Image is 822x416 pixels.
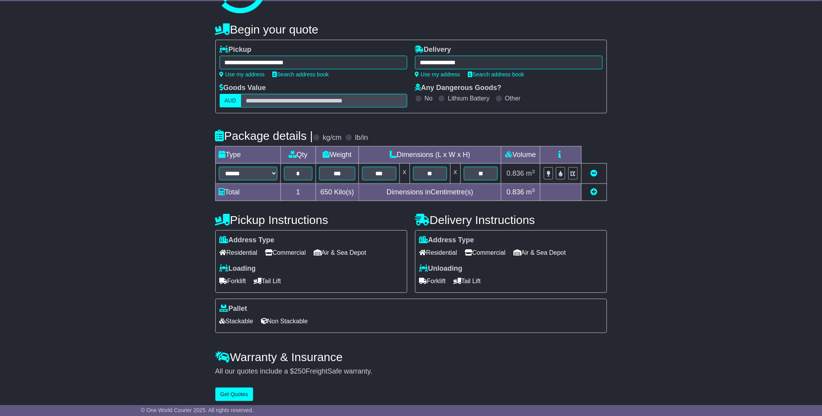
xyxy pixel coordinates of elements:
[220,84,266,92] label: Goods Value
[419,236,474,245] label: Address Type
[273,71,329,78] a: Search address book
[215,23,607,36] h4: Begin your quote
[501,146,540,164] td: Volume
[215,351,607,363] h4: Warranty & Insurance
[220,71,265,78] a: Use my address
[281,146,316,164] td: Qty
[591,188,598,196] a: Add new item
[215,388,254,401] button: Get Quotes
[281,184,316,201] td: 1
[321,188,332,196] span: 650
[507,169,524,177] span: 0.836
[215,213,407,226] h4: Pickup Instructions
[513,247,566,259] span: Air & Sea Depot
[261,315,308,327] span: Non Stackable
[220,315,253,327] span: Stackable
[450,164,460,184] td: x
[591,169,598,177] a: Remove this item
[532,169,535,175] sup: 3
[465,247,506,259] span: Commercial
[141,407,254,413] span: © One World Courier 2025. All rights reserved.
[323,134,341,142] label: kg/cm
[220,264,256,273] label: Loading
[314,247,366,259] span: Air & Sea Depot
[415,84,502,92] label: Any Dangerous Goods?
[454,275,481,287] span: Tail Lift
[215,129,313,142] h4: Package details |
[532,187,535,193] sup: 3
[359,146,501,164] td: Dimensions (L x W x H)
[294,367,306,375] span: 250
[505,95,521,102] label: Other
[468,71,524,78] a: Search address book
[415,71,460,78] a: Use my address
[526,188,535,196] span: m
[415,213,607,226] h4: Delivery Instructions
[215,146,281,164] td: Type
[399,164,410,184] td: x
[425,95,433,102] label: No
[215,367,607,376] div: All our quotes include a $ FreightSafe warranty.
[220,94,241,108] label: AUD
[448,95,490,102] label: Lithium Battery
[526,169,535,177] span: m
[355,134,368,142] label: lb/in
[220,247,257,259] span: Residential
[419,275,446,287] span: Forklift
[507,188,524,196] span: 0.836
[359,184,501,201] td: Dimensions in Centimetre(s)
[220,46,252,54] label: Pickup
[254,275,281,287] span: Tail Lift
[265,247,306,259] span: Commercial
[415,46,451,54] label: Delivery
[220,305,247,313] label: Pallet
[316,146,359,164] td: Weight
[419,264,463,273] label: Unloading
[316,184,359,201] td: Kilo(s)
[220,236,275,245] label: Address Type
[419,247,457,259] span: Residential
[215,184,281,201] td: Total
[220,275,246,287] span: Forklift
